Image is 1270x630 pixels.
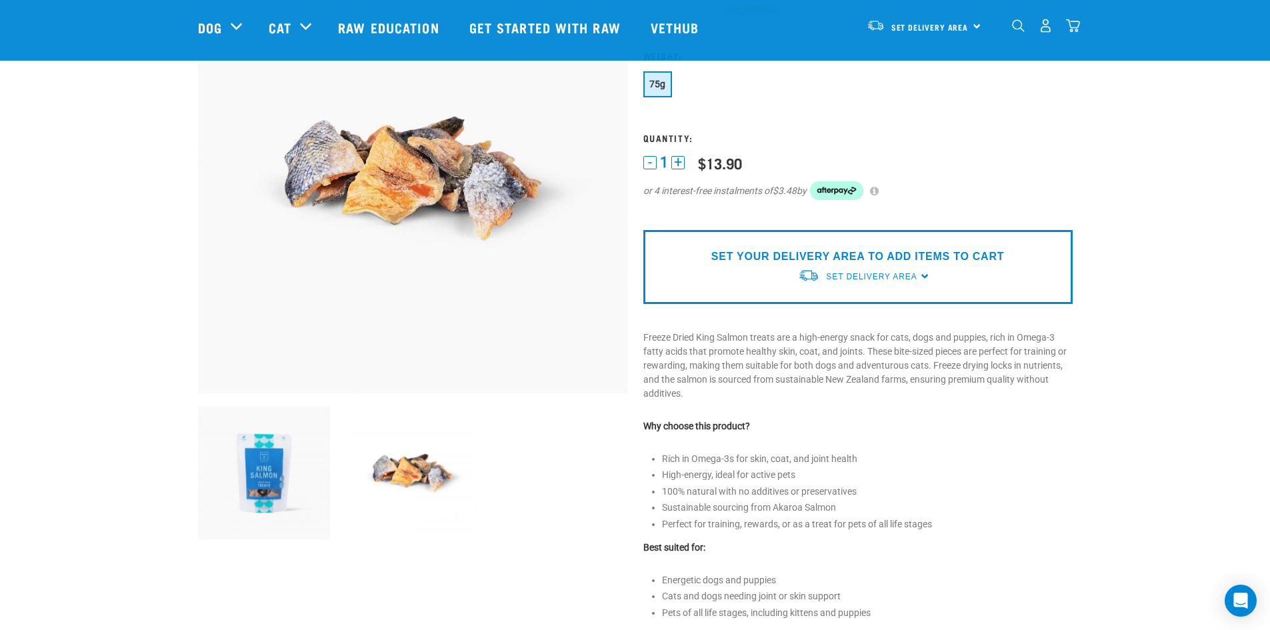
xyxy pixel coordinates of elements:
[662,501,1073,515] li: Sustainable sourcing from Akaroa Salmon
[660,155,668,169] span: 1
[662,468,1073,482] li: High-energy, ideal for active pets
[662,573,1073,587] li: Energetic dogs and puppies
[891,25,969,29] span: Set Delivery Area
[643,156,657,169] button: -
[810,181,863,200] img: Afterpay
[711,249,1004,265] p: SET YOUR DELIVERY AREA TO ADD ITEMS TO CART
[637,1,716,54] a: Vethub
[649,79,666,89] span: 75g
[662,485,1073,499] li: 100% natural with no additives or preservatives
[643,181,1073,200] div: or 4 interest-free instalments of by
[346,407,479,539] img: King Salmon 8539
[643,71,672,97] button: 75g
[662,517,1073,531] li: Perfect for training, rewards, or as a treat for pets of all life stages
[643,542,705,553] strong: Best suited for:
[1012,19,1025,32] img: home-icon-1@2x.png
[826,272,917,281] span: Set Delivery Area
[198,407,331,539] img: RE Product Shoot 2023 Nov8584
[643,331,1073,401] p: Freeze Dried King Salmon treats are a high-energy snack for cats, dogs and puppies, rich in Omega...
[325,1,455,54] a: Raw Education
[662,452,1073,466] li: Rich in Omega-3s for skin, coat, and joint health
[867,19,885,31] img: van-moving.png
[643,421,750,431] strong: Why choose this product?
[269,17,291,37] a: Cat
[671,156,685,169] button: +
[1066,19,1080,33] img: home-icon@2x.png
[773,184,797,198] span: $3.48
[643,133,1073,143] h3: Quantity:
[1225,585,1257,617] div: Open Intercom Messenger
[662,606,1073,620] li: Pets of all life stages, including kittens and puppies
[1039,19,1053,33] img: user.png
[698,155,742,171] div: $13.90
[662,589,1073,603] li: Cats and dogs needing joint or skin support
[456,1,637,54] a: Get started with Raw
[798,269,819,283] img: van-moving.png
[198,17,222,37] a: Dog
